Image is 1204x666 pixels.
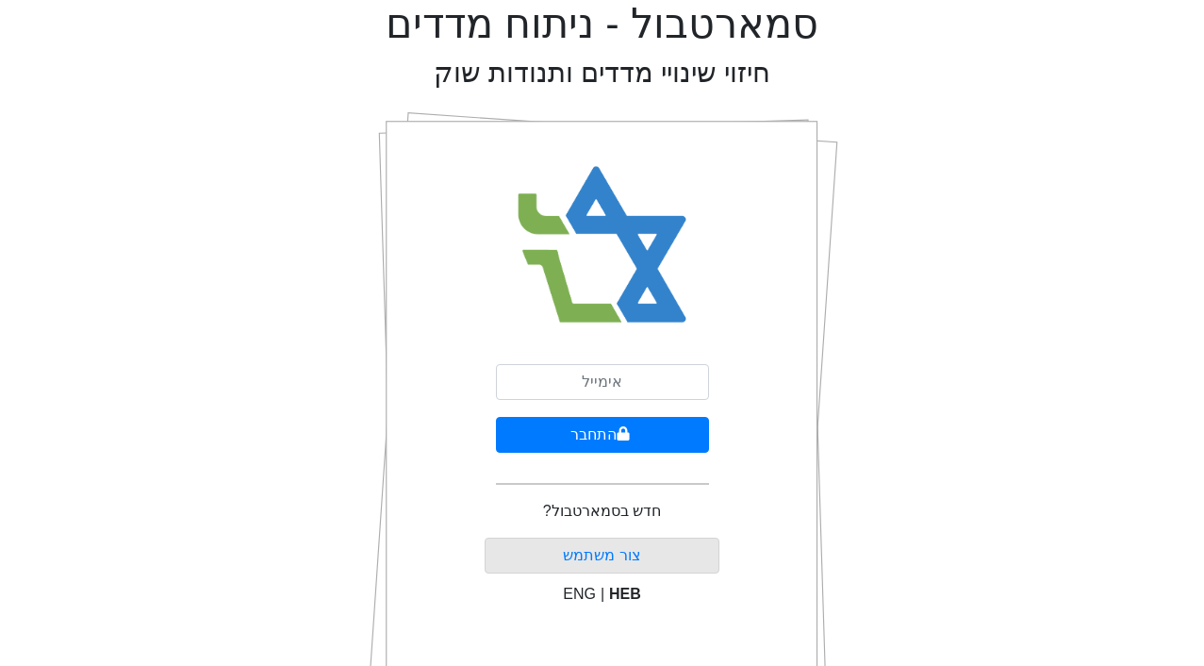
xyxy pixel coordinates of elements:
button: התחבר [496,417,709,453]
span: ENG [563,586,596,602]
input: אימייל [496,364,709,400]
span: | [601,586,604,602]
h2: חיזוי שינויי מדדים ותנודות שוק [434,57,770,90]
span: HEB [609,586,641,602]
button: צור משתמש [485,538,719,574]
img: Smart Bull [500,142,704,349]
a: צור משתמש [563,547,640,563]
p: חדש בסמארטבול? [543,500,661,523]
